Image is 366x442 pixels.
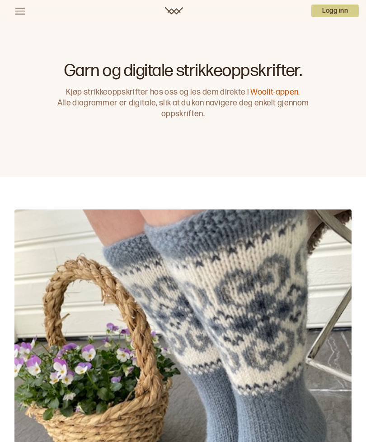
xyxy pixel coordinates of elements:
[250,87,300,97] a: Woolit-appen.
[311,5,359,17] button: User dropdown
[165,7,183,14] a: Woolit
[311,5,359,17] p: Logg inn
[53,62,313,80] h1: Garn og digitale strikkeoppskrifter.
[53,87,313,119] p: Kjøp strikkeoppskrifter hos oss og les dem direkte i Alle diagrammer er digitale, slik at du kan ...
